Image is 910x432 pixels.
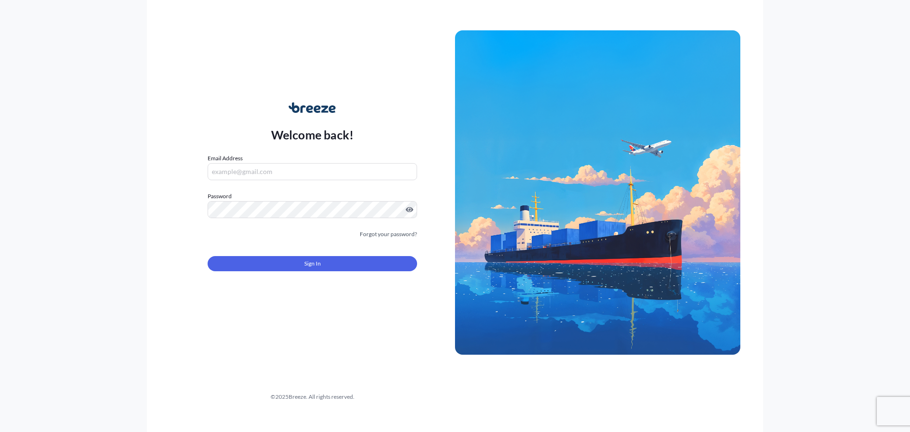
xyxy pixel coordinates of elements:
label: Password [208,192,417,201]
div: © 2025 Breeze. All rights reserved. [170,392,455,402]
img: Ship illustration [455,30,740,355]
label: Email Address [208,154,243,163]
button: Show password [406,206,413,213]
p: Welcome back! [271,127,354,142]
input: example@gmail.com [208,163,417,180]
span: Sign In [304,259,321,268]
button: Sign In [208,256,417,271]
a: Forgot your password? [360,230,417,239]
